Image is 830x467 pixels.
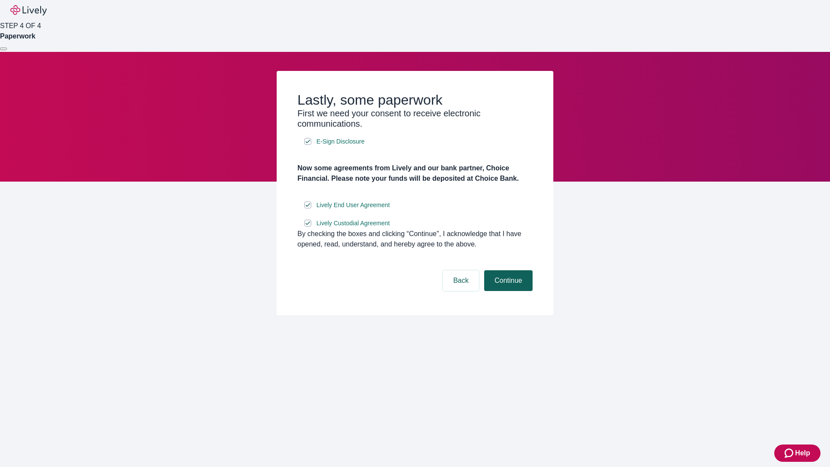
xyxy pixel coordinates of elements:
span: Help [795,448,810,458]
button: Continue [484,270,533,291]
img: Lively [10,5,47,16]
h3: First we need your consent to receive electronic communications. [297,108,533,129]
h4: Now some agreements from Lively and our bank partner, Choice Financial. Please note your funds wi... [297,163,533,184]
span: Lively Custodial Agreement [316,219,390,228]
h2: Lastly, some paperwork [297,92,533,108]
div: By checking the boxes and clicking “Continue", I acknowledge that I have opened, read, understand... [297,229,533,249]
svg: Zendesk support icon [785,448,795,458]
span: E-Sign Disclosure [316,137,364,146]
button: Back [443,270,479,291]
a: e-sign disclosure document [315,136,366,147]
span: Lively End User Agreement [316,201,390,210]
a: e-sign disclosure document [315,200,392,211]
button: Zendesk support iconHelp [774,445,820,462]
a: e-sign disclosure document [315,218,392,229]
